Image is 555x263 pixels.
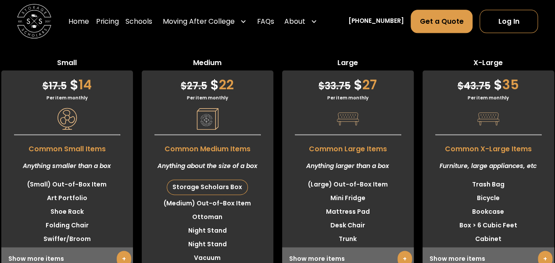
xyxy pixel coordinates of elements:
[458,79,464,93] span: $
[43,79,67,93] span: 17.5
[423,191,554,205] li: Bicycle
[1,178,133,191] li: (Small) Out-of-Box Item
[56,108,78,130] img: Pricing Category Icon
[282,139,414,154] span: Common Large Items
[142,197,273,210] li: (Medium) Out-of-Box Item
[354,75,362,94] span: $
[181,79,187,93] span: $
[43,79,49,93] span: $
[423,139,554,154] span: Common X-Large Items
[181,79,207,93] span: 27.5
[142,139,273,154] span: Common Medium Items
[282,219,414,232] li: Desk Chair
[319,79,351,93] span: 33.75
[70,75,79,94] span: $
[348,17,404,26] a: [PHONE_NUMBER]
[142,95,273,101] div: Per item monthly
[142,154,273,178] div: Anything about the size of a box
[142,210,273,224] li: Ottoman
[411,10,473,33] a: Get a Quote
[477,108,499,130] img: Pricing Category Icon
[458,79,491,93] span: 43.75
[423,154,554,178] div: Furniture, large appliances, etc
[423,219,554,232] li: Box > 6 Cubic Feet
[423,232,554,246] li: Cabinet
[210,75,219,94] span: $
[142,70,273,95] div: 22
[142,58,273,70] span: Medium
[282,191,414,205] li: Mini Fridge
[282,232,414,246] li: Trunk
[423,178,554,191] li: Trash Bag
[284,16,305,26] div: About
[1,154,133,178] div: Anything smaller than a box
[1,139,133,154] span: Common Small Items
[282,178,414,191] li: (Large) Out-of-Box Item
[1,70,133,95] div: 14
[1,205,133,219] li: Shoe Rack
[1,232,133,246] li: Swiffer/Broom
[282,95,414,101] div: Per item monthly
[494,75,502,94] span: $
[159,10,250,34] div: Moving After College
[282,205,414,219] li: Mattress Pad
[17,4,51,39] img: Storage Scholars main logo
[1,219,133,232] li: Folding Chair
[125,10,152,34] a: Schools
[142,224,273,237] li: Night Stand
[68,10,89,34] a: Home
[142,237,273,251] li: Night Stand
[1,58,133,70] span: Small
[319,79,325,93] span: $
[1,95,133,101] div: Per item monthly
[167,180,247,194] div: Storage Scholars Box
[281,10,321,34] div: About
[96,10,119,34] a: Pricing
[423,95,554,101] div: Per item monthly
[282,58,414,70] span: Large
[423,70,554,95] div: 35
[282,70,414,95] div: 27
[423,58,554,70] span: X-Large
[282,154,414,178] div: Anything larger than a box
[257,10,274,34] a: FAQs
[423,205,554,219] li: Bookcase
[197,108,218,130] img: Pricing Category Icon
[480,10,538,33] a: Log In
[163,16,235,26] div: Moving After College
[337,108,359,130] img: Pricing Category Icon
[1,191,133,205] li: Art Portfolio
